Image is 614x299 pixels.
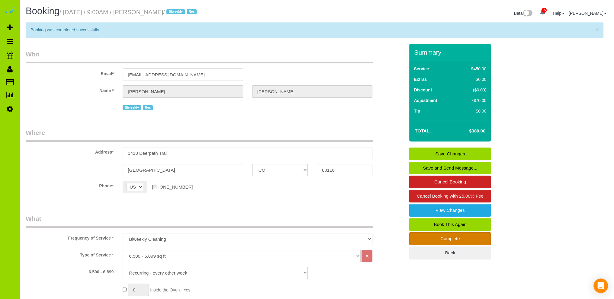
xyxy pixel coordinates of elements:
[451,129,485,134] h4: $380.00
[458,97,487,103] div: -$70.00
[123,164,243,176] input: City*
[414,49,488,56] h3: Summary
[458,108,487,114] div: $0.00
[414,97,437,103] label: Adjustment
[415,128,429,133] strong: Total
[409,232,491,245] a: Complete
[21,233,118,241] label: Frequency of Service *
[21,267,118,275] label: 6,500 - 6,899
[26,128,373,142] legend: Where
[21,181,118,189] label: Phone*
[409,218,491,231] a: Book This Again
[458,87,487,93] div: ($0.00)
[595,26,599,33] span: ×
[21,68,118,77] label: Email*
[414,76,427,82] label: Extras
[522,10,532,17] img: New interface
[593,278,608,293] div: Open Intercom Messenger
[21,147,118,155] label: Address*
[26,6,59,16] span: Booking
[514,11,533,16] a: Beta
[417,193,484,199] span: Cancel Booking with 25.00% Fee
[595,26,599,33] button: Close
[187,9,197,14] span: Res
[537,6,548,19] a: 55
[26,50,373,63] legend: Who
[569,11,606,16] a: [PERSON_NAME]
[409,176,491,188] a: Cancel Booking
[458,76,487,82] div: $0.00
[252,85,372,98] input: Last Name*
[4,6,16,14] img: Automaid Logo
[409,148,491,160] a: Save Changes
[26,214,373,228] legend: What
[409,162,491,174] a: Save and Send Message...
[414,66,429,72] label: Service
[21,250,118,258] label: Type of Service *
[414,87,432,93] label: Discount
[553,11,564,16] a: Help
[21,85,118,94] label: Name *
[542,8,547,13] span: 55
[458,66,487,72] div: $450.00
[409,247,491,259] a: Back
[166,9,185,14] span: Biweekly
[59,9,198,15] small: / [DATE] / 9:00AM / [PERSON_NAME]
[150,288,190,292] span: Inside the Oven - Yes
[31,27,593,33] p: Booking was completed successfully.
[317,164,372,176] input: Zip Code*
[163,9,198,15] span: /
[123,68,243,81] input: Email*
[409,190,491,202] a: Cancel Booking with 25.00% Fee
[123,105,141,110] span: Biweekly
[147,181,243,193] input: Phone*
[123,85,243,98] input: First Name*
[409,204,491,217] a: View Changes
[143,105,153,110] span: Res
[414,108,420,114] label: Tip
